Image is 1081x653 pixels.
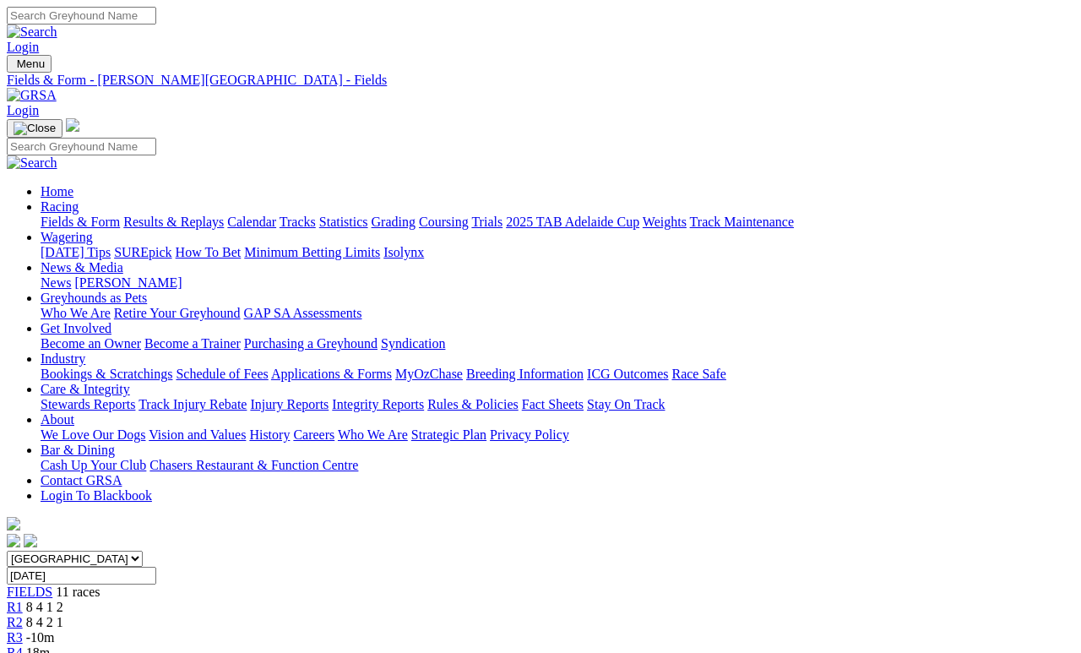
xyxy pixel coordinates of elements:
a: Minimum Betting Limits [244,245,380,259]
a: Stay On Track [587,397,665,411]
span: -10m [26,630,55,645]
a: R1 [7,600,23,614]
a: Breeding Information [466,367,584,381]
a: Coursing [419,215,469,229]
span: Menu [17,57,45,70]
a: Get Involved [41,321,111,335]
a: Race Safe [671,367,725,381]
div: News & Media [41,275,1074,291]
a: Chasers Restaurant & Function Centre [149,458,358,472]
a: Greyhounds as Pets [41,291,147,305]
a: [DATE] Tips [41,245,111,259]
a: Contact GRSA [41,473,122,487]
a: Vision and Values [149,427,246,442]
input: Search [7,7,156,24]
a: Care & Integrity [41,382,130,396]
input: Search [7,138,156,155]
a: Isolynx [383,245,424,259]
a: History [249,427,290,442]
a: Cash Up Your Club [41,458,146,472]
div: Greyhounds as Pets [41,306,1074,321]
a: Applications & Forms [271,367,392,381]
div: Racing [41,215,1074,230]
a: Become an Owner [41,336,141,351]
a: Trials [471,215,502,229]
img: logo-grsa-white.png [7,517,20,531]
img: facebook.svg [7,534,20,547]
button: Toggle navigation [7,119,62,138]
a: How To Bet [176,245,242,259]
a: Purchasing a Greyhound [244,336,378,351]
img: twitter.svg [24,534,37,547]
a: Weights [643,215,687,229]
a: Retire Your Greyhound [114,306,241,320]
input: Select date [7,567,156,585]
a: Racing [41,199,79,214]
div: Wagering [41,245,1074,260]
a: News [41,275,71,290]
a: Tracks [280,215,316,229]
a: Integrity Reports [332,397,424,411]
div: Industry [41,367,1074,382]
a: R3 [7,630,23,645]
a: ICG Outcomes [587,367,668,381]
a: Fields & Form [41,215,120,229]
a: Calendar [227,215,276,229]
a: Privacy Policy [490,427,569,442]
a: Fact Sheets [522,397,584,411]
a: MyOzChase [395,367,463,381]
a: Track Injury Rebate [139,397,247,411]
a: Home [41,184,73,199]
a: We Love Our Dogs [41,427,145,442]
div: Care & Integrity [41,397,1074,412]
div: Get Involved [41,336,1074,351]
a: Login [7,40,39,54]
span: 8 4 2 1 [26,615,63,629]
a: Results & Replays [123,215,224,229]
a: Syndication [381,336,445,351]
a: Strategic Plan [411,427,486,442]
a: Who We Are [41,306,111,320]
a: Bar & Dining [41,443,115,457]
a: News & Media [41,260,123,275]
a: 2025 TAB Adelaide Cup [506,215,639,229]
a: Industry [41,351,85,366]
a: [PERSON_NAME] [74,275,182,290]
a: Schedule of Fees [176,367,268,381]
img: Search [7,155,57,171]
a: Wagering [41,230,93,244]
button: Toggle navigation [7,55,52,73]
a: Bookings & Scratchings [41,367,172,381]
a: FIELDS [7,585,52,599]
a: Grading [372,215,416,229]
a: About [41,412,74,427]
a: Login [7,103,39,117]
img: GRSA [7,88,57,103]
span: 8 4 1 2 [26,600,63,614]
img: logo-grsa-white.png [66,118,79,132]
span: 11 races [56,585,100,599]
img: Search [7,24,57,40]
a: Careers [293,427,334,442]
a: Injury Reports [250,397,329,411]
a: Statistics [319,215,368,229]
div: Bar & Dining [41,458,1074,473]
a: Login To Blackbook [41,488,152,503]
a: Fields & Form - [PERSON_NAME][GEOGRAPHIC_DATA] - Fields [7,73,1074,88]
div: About [41,427,1074,443]
a: R2 [7,615,23,629]
a: Become a Trainer [144,336,241,351]
a: GAP SA Assessments [244,306,362,320]
a: Track Maintenance [690,215,794,229]
a: SUREpick [114,245,171,259]
img: Close [14,122,56,135]
a: Who We Are [338,427,408,442]
a: Stewards Reports [41,397,135,411]
a: Rules & Policies [427,397,519,411]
